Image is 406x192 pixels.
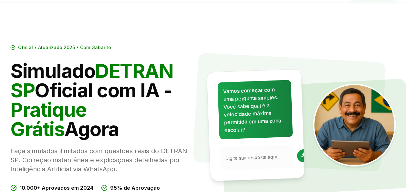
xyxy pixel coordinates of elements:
img: Tio Trânsito [313,84,396,166]
span: 95% de Aprovação [110,184,160,192]
span: Pratique Grátis [10,98,86,141]
p: Faça simulados ilimitados com questões reais do DETRAN SP. Correção instantânea e explicações det... [10,146,198,174]
h1: Simulado Oficial com IA - Agora [10,61,198,139]
span: DETRAN SP [10,59,173,102]
input: Digite sua resposta aqui... [225,153,293,162]
p: Vamos começar com uma pergunta simples. Você sabe qual é a velocidade máxima permitida em uma zon... [223,85,287,134]
span: Oficial • Atualizado 2025 • Com Gabarito [18,44,111,51]
span: 10.000+ Aprovados em 2024 [19,184,93,192]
